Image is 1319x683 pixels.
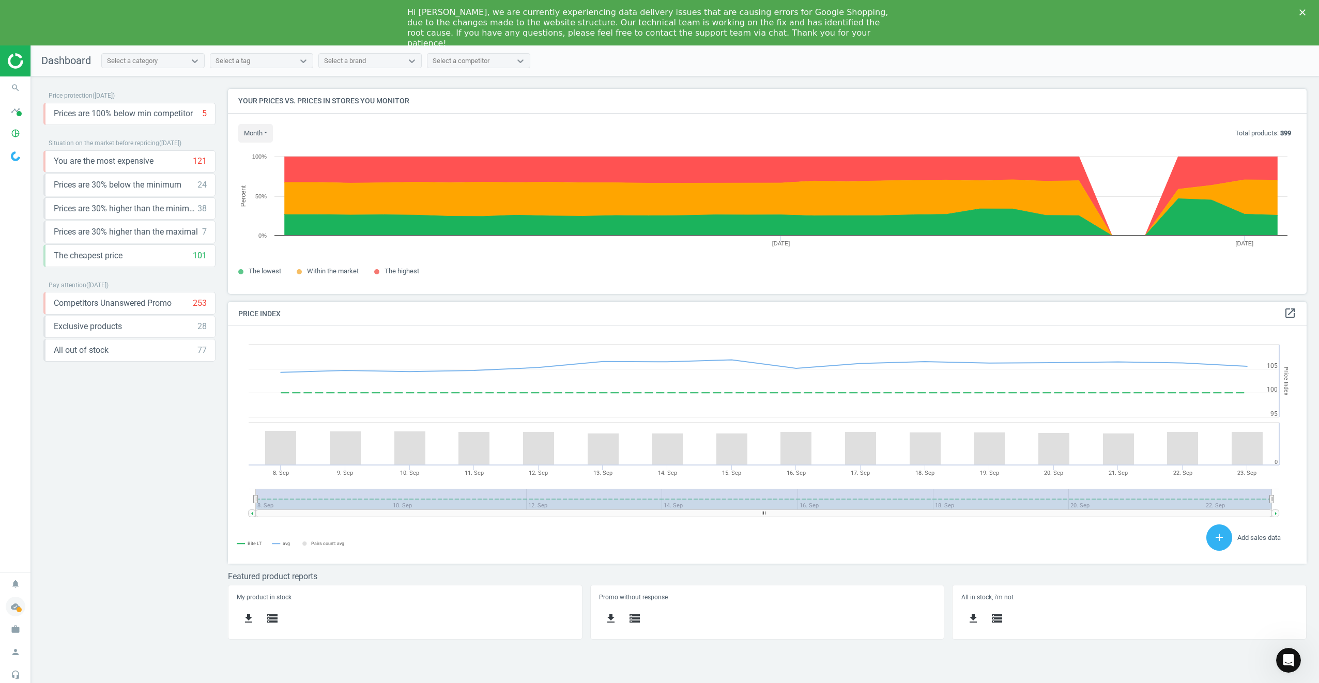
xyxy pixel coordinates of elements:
[54,250,122,261] span: The cheapest price
[238,124,273,143] button: month
[41,54,91,67] span: Dashboard
[197,203,207,214] div: 38
[248,541,262,547] tspan: Bite LT
[54,226,198,238] span: Prices are 30% higher than the maximal
[249,267,281,275] span: The lowest
[1235,129,1291,138] p: Total products:
[6,642,25,662] i: person
[197,321,207,332] div: 28
[228,89,1307,113] h4: Your prices vs. prices in stores you monitor
[1235,240,1253,246] tspan: [DATE]
[228,302,1307,326] h4: Price Index
[337,470,353,476] tspan: 9. Sep
[851,470,870,476] tspan: 17. Sep
[197,179,207,191] div: 24
[193,250,207,261] div: 101
[465,470,484,476] tspan: 11. Sep
[255,193,267,199] text: 50%
[1237,534,1281,541] span: Add sales data
[258,232,267,239] text: 0%
[283,541,290,546] tspan: avg
[961,594,1298,601] h5: All in stock, i'm not
[722,470,741,476] tspan: 15. Sep
[202,108,207,119] div: 5
[1044,470,1063,476] tspan: 20. Sep
[6,619,25,639] i: work
[11,151,20,161] img: wGWNvw8QSZomAAAAABJRU5ErkJggg==
[54,108,193,119] span: Prices are 100% below min competitor
[324,56,366,66] div: Select a brand
[915,470,934,476] tspan: 18. Sep
[529,470,548,476] tspan: 12. Sep
[1267,386,1278,393] text: 100
[985,607,1009,631] button: storage
[658,470,677,476] tspan: 14. Sep
[242,612,255,625] i: get_app
[599,594,935,601] h5: Promo without response
[54,156,154,167] span: You are the most expensive
[54,345,109,356] span: All out of stock
[86,282,109,289] span: ( [DATE] )
[1109,470,1128,476] tspan: 21. Sep
[1267,362,1278,369] text: 105
[159,139,181,147] span: ( [DATE] )
[197,345,207,356] div: 77
[1284,307,1296,320] a: open_in_new
[593,470,612,476] tspan: 13. Sep
[1275,459,1278,465] text: 0
[193,298,207,309] div: 253
[1276,648,1301,673] iframe: Intercom live chat
[1237,470,1256,476] tspan: 23. Sep
[1299,9,1310,15] div: Close
[6,101,25,120] i: timeline
[605,612,617,625] i: get_app
[49,92,93,99] span: Price protection
[202,226,207,238] div: 7
[8,53,81,69] img: ajHJNr6hYgQAAAAASUVORK5CYII=
[628,612,641,625] i: storage
[237,607,260,631] button: get_app
[237,594,573,601] h5: My product in stock
[400,470,419,476] tspan: 10. Sep
[967,612,979,625] i: get_app
[260,607,284,631] button: storage
[107,56,158,66] div: Select a category
[307,267,359,275] span: Within the market
[385,267,419,275] span: The highest
[228,571,1307,581] h3: Featured product reports
[1284,307,1296,319] i: open_in_new
[252,153,267,160] text: 100%
[961,607,985,631] button: get_app
[1213,531,1225,544] i: add
[787,470,806,476] tspan: 16. Sep
[216,56,250,66] div: Select a tag
[193,156,207,167] div: 121
[1270,410,1278,417] text: 95
[6,123,25,143] i: pie_chart_outlined
[311,541,344,546] tspan: Pairs count: avg
[49,139,159,147] span: Situation on the market before repricing
[54,179,181,191] span: Prices are 30% below the minimum
[599,607,623,631] button: get_app
[980,470,999,476] tspan: 19. Sep
[240,185,247,207] tspan: Percent
[266,612,279,625] i: storage
[433,56,489,66] div: Select a competitor
[991,612,1003,625] i: storage
[1206,524,1232,551] button: add
[1173,470,1192,476] tspan: 22. Sep
[1283,367,1290,395] tspan: Price Index
[93,92,115,99] span: ( [DATE] )
[6,574,25,594] i: notifications
[273,470,289,476] tspan: 8. Sep
[1280,129,1291,137] b: 399
[54,298,172,309] span: Competitors Unanswered Promo
[54,321,122,332] span: Exclusive products
[623,607,647,631] button: storage
[6,597,25,616] i: cloud_done
[6,78,25,98] i: search
[49,282,86,289] span: Pay attention
[54,203,197,214] span: Prices are 30% higher than the minimum
[407,7,895,49] div: Hi [PERSON_NAME], we are currently experiencing data delivery issues that are causing errors for ...
[772,240,790,246] tspan: [DATE]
